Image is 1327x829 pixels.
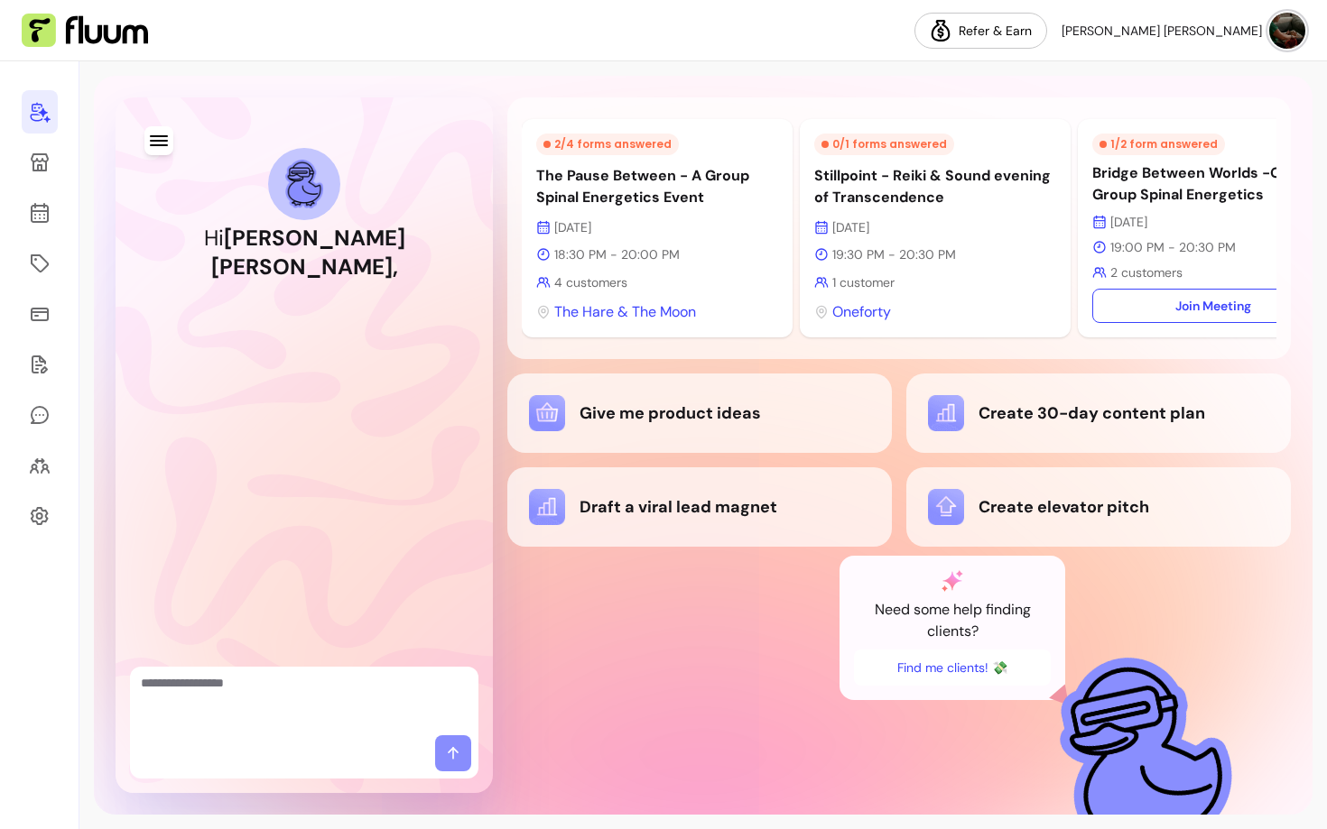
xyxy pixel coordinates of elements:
img: Create 30-day content plan [928,395,964,431]
img: Give me product ideas [529,395,565,431]
p: Need some help finding clients? [854,599,1051,642]
div: 1 / 2 form answered [1092,134,1225,155]
img: AI Co-Founder avatar [285,160,323,207]
button: Find me clients! 💸 [854,649,1051,686]
a: Storefront [22,141,58,184]
a: Offerings [22,242,58,285]
img: Fluum Logo [22,14,148,48]
p: Stillpoint - Reiki & Sound evening of Transcendence [814,165,1056,208]
p: The Pause Between - A Group Spinal Energetics Event [536,165,778,208]
a: Refer & Earn [914,13,1047,49]
textarea: Ask me anything... [141,674,468,728]
button: avatar[PERSON_NAME] [PERSON_NAME] [1062,13,1305,49]
img: AI Co-Founder gradient star [942,570,963,592]
img: Create elevator pitch [928,489,964,525]
span: [PERSON_NAME] [PERSON_NAME] [1062,22,1262,40]
p: [DATE] [536,218,778,236]
h2: I'm your AI Co-Founder [209,285,401,310]
a: Clients [22,444,58,487]
span: Oneforty [832,301,891,323]
div: Draft a viral lead magnet [529,489,870,525]
div: 0 / 1 forms answered [814,134,954,155]
p: 4 customers [536,273,778,291]
a: My Messages [22,393,58,437]
div: 2 / 4 forms answered [536,134,679,155]
a: Home [22,90,58,134]
h1: Hi [195,224,413,281]
img: Draft a viral lead magnet [529,489,565,525]
a: Forms [22,343,58,386]
div: Create elevator pitch [928,489,1269,525]
p: 18:30 PM - 20:00 PM [536,245,778,263]
a: Sales [22,292,58,336]
span: The Hare & The Moon [554,301,696,323]
img: avatar [1269,13,1305,49]
a: Settings [22,494,58,538]
p: 1 customer [814,273,1056,291]
p: [DATE] [814,218,1056,236]
div: Create 30-day content plan [928,395,1269,431]
b: [PERSON_NAME] [PERSON_NAME] , [211,224,405,281]
p: 19:30 PM - 20:30 PM [814,245,1056,263]
a: Calendar [22,191,58,235]
div: Give me product ideas [529,395,870,431]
